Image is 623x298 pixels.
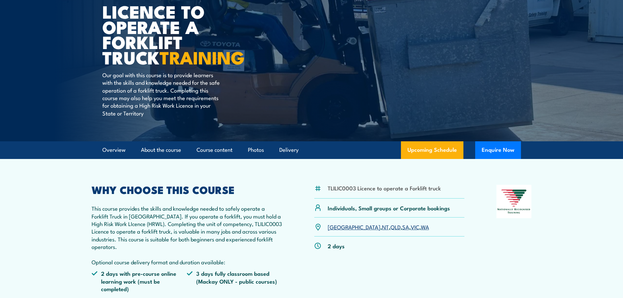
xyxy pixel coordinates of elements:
[328,242,345,250] p: 2 days
[102,4,264,65] h1: Licence to operate a forklift truck
[197,141,233,159] a: Course content
[102,141,126,159] a: Overview
[248,141,264,159] a: Photos
[92,185,283,194] h2: WHY CHOOSE THIS COURSE
[421,223,429,231] a: WA
[496,185,532,218] img: Nationally Recognised Training logo.
[187,270,282,292] li: 3 days fully classroom based (Mackay ONLY - public courses)
[411,223,419,231] a: VIC
[92,204,283,266] p: This course provides the skills and knowledge needed to safely operate a Forklift Truck in [GEOGR...
[382,223,389,231] a: NT
[328,223,380,231] a: [GEOGRAPHIC_DATA]
[279,141,299,159] a: Delivery
[102,71,222,117] p: Our goal with this course is to provide learners with the skills and knowledge needed for the saf...
[328,223,429,231] p: , , , , ,
[141,141,181,159] a: About the course
[390,223,401,231] a: QLD
[475,141,521,159] button: Enquire Now
[328,184,441,192] li: TLILIC0003 Licence to operate a Forklift truck
[328,204,450,212] p: Individuals, Small groups or Corporate bookings
[402,223,409,231] a: SA
[92,270,187,292] li: 2 days with pre-course online learning work (must be completed)
[401,141,463,159] a: Upcoming Schedule
[160,43,245,70] strong: TRAINING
